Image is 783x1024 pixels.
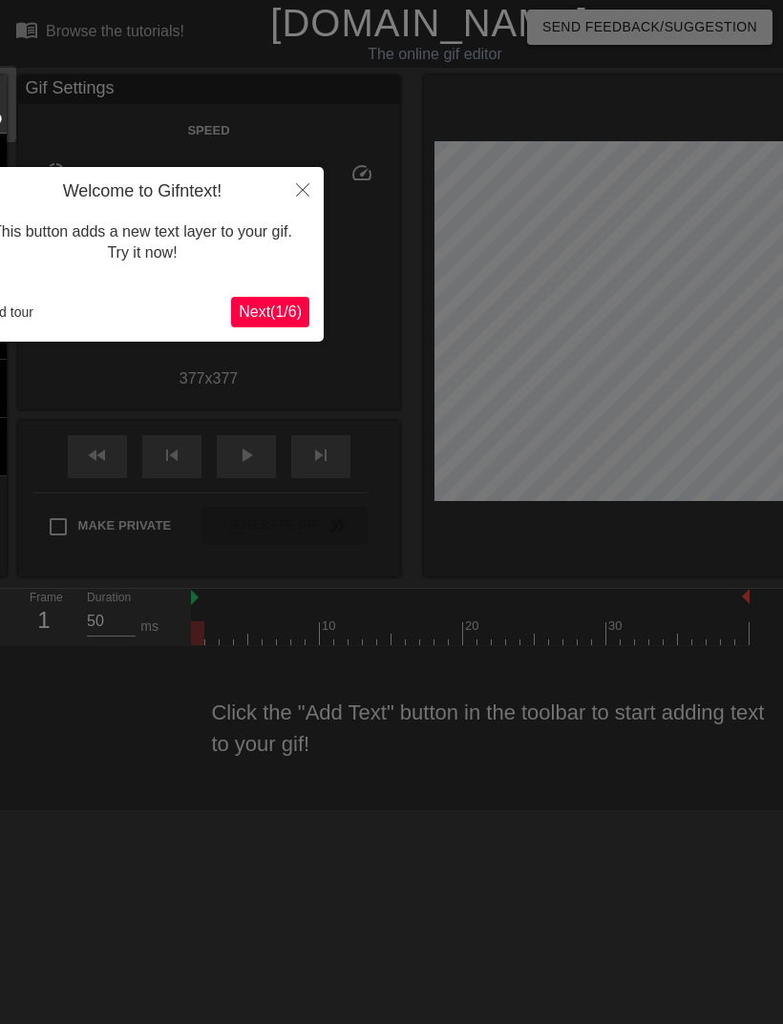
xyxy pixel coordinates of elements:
[231,297,309,327] button: Next
[282,167,324,211] button: Close
[239,303,302,320] span: Next ( 1 / 6 )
